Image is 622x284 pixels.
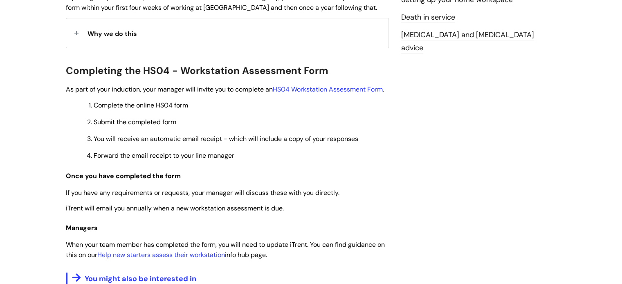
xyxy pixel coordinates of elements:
[401,30,534,54] a: [MEDICAL_DATA] and [MEDICAL_DATA] advice
[97,250,225,259] a: Help new starters assess their workstation
[66,85,384,94] span: As part of your induction, your manager will invite you to complete an .
[66,64,328,77] span: Completing the HS04 - Workstation Assessment Form
[66,172,181,180] span: Once you have completed the form
[88,29,137,38] span: Why we do this
[94,134,358,143] span: You will receive an automatic email receipt - which will include a copy of your responses
[94,101,188,110] span: Complete the online HS04 form
[66,188,339,197] span: If you have any requirements or requests, your manager will discuss these with you directly.
[66,204,284,212] span: iTrent will email you annually when a new workstation assessment is due.
[66,240,385,259] span: When your team member has completed the form, you will need to update iTrent. You can find guidan...
[66,224,98,232] span: Managers
[85,274,196,284] span: You might also be interested in
[401,12,455,23] a: Death in service
[94,151,234,160] span: Forward the email receipt to your line manager
[273,85,383,94] a: HS04 Workstation Assessment Form
[94,118,176,126] span: Submit the completed form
